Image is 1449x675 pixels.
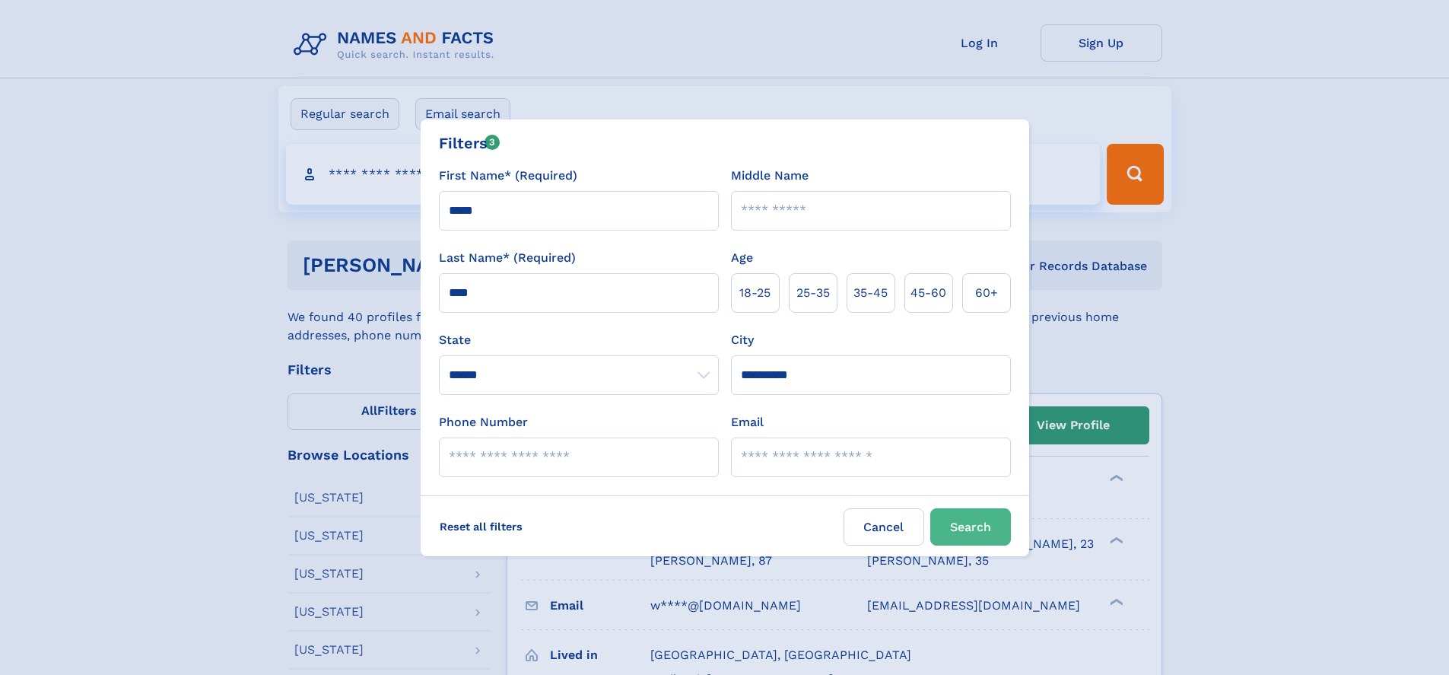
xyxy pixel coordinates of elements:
[739,284,771,302] span: 18‑25
[731,331,754,349] label: City
[731,413,764,431] label: Email
[731,249,753,267] label: Age
[975,284,998,302] span: 60+
[844,508,924,546] label: Cancel
[731,167,809,185] label: Middle Name
[910,284,946,302] span: 45‑60
[439,331,719,349] label: State
[439,167,577,185] label: First Name* (Required)
[853,284,888,302] span: 35‑45
[796,284,830,302] span: 25‑35
[439,249,576,267] label: Last Name* (Required)
[439,413,528,431] label: Phone Number
[439,132,500,154] div: Filters
[430,508,532,545] label: Reset all filters
[930,508,1011,546] button: Search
